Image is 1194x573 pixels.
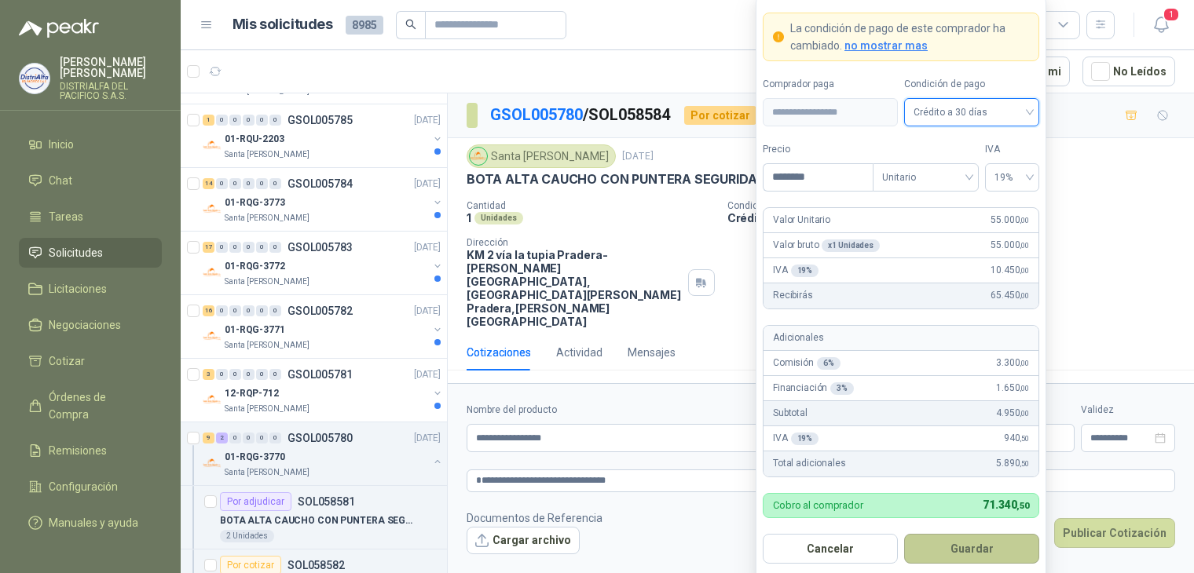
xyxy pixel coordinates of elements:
p: La condición de pago de este comprador ha cambiado. [790,20,1029,54]
span: Manuales y ayuda [49,514,138,531]
a: 17 0 0 0 0 0 GSOL005783[DATE] Company Logo01-RQG-3772Santa [PERSON_NAME] [203,238,444,288]
span: exclamation-circle [773,31,784,42]
p: / SOL058584 [490,103,672,127]
div: 3 [203,369,214,380]
label: Precio [763,142,873,157]
img: Logo peakr [19,19,99,38]
div: 0 [269,432,281,443]
div: Por cotizar [684,106,756,125]
a: Configuración [19,472,162,502]
p: [DATE] [414,177,441,192]
p: DISTRIALFA DEL PACIFICO S.A.S. [60,82,162,100]
div: 19 % [791,432,819,445]
button: Guardar [904,534,1039,564]
div: 0 [243,369,255,380]
span: 940 [1004,431,1029,446]
span: Unitario [882,166,969,189]
div: 1 [203,115,214,126]
a: 16 0 0 0 0 0 GSOL005782[DATE] Company Logo01-RQG-3771Santa [PERSON_NAME] [203,301,444,352]
div: 0 [256,432,268,443]
p: Valor Unitario [773,213,830,228]
p: Santa [PERSON_NAME] [225,466,309,479]
p: 01-RQG-3771 [225,323,285,338]
p: Valor bruto [773,238,880,253]
p: Dirección [467,237,682,248]
div: 0 [229,178,241,189]
p: SOL058582 [288,560,345,571]
span: ,00 [1020,216,1029,224]
p: KM 2 vía la tupia Pradera-[PERSON_NAME][GEOGRAPHIC_DATA], [GEOGRAPHIC_DATA][PERSON_NAME] Pradera ... [467,248,682,328]
span: no mostrar mas [844,39,928,52]
div: 6 % [817,357,841,370]
p: 01-RQG-3773 [225,195,285,210]
p: Subtotal [773,406,808,421]
p: [PERSON_NAME] [PERSON_NAME] [60,57,162,78]
p: Documentos de Referencia [467,509,602,527]
div: 0 [229,369,241,380]
div: 0 [229,115,241,126]
div: 2 Unidades [220,530,274,542]
div: 0 [269,242,281,253]
span: Cotizar [49,352,85,370]
span: Órdenes de Compra [49,389,147,423]
div: 0 [216,305,228,316]
div: 0 [243,305,255,316]
p: [DATE] [414,113,441,128]
span: Remisiones [49,442,107,459]
div: 2 [216,432,228,443]
div: Actividad [556,344,602,361]
div: Cotizaciones [467,344,531,361]
img: Company Logo [470,148,487,165]
button: Cancelar [763,534,898,564]
a: Por adjudicarSOL058581BOTA ALTA CAUCHO CON PUNTERA SEGURIDAD2 Unidades [181,486,447,549]
span: search [405,19,416,30]
a: 1 0 0 0 0 0 GSOL005785[DATE] Company Logo01-RQU-2203Santa [PERSON_NAME] [203,111,444,161]
p: Santa [PERSON_NAME] [225,339,309,352]
div: 0 [256,369,268,380]
p: GSOL005780 [288,432,353,443]
div: 0 [269,369,281,380]
a: Licitaciones [19,274,162,304]
span: ,00 [1020,384,1029,392]
p: Santa [PERSON_NAME] [225,276,309,288]
span: ,00 [1020,409,1029,418]
a: 14 0 0 0 0 0 GSOL005784[DATE] Company Logo01-RQG-3773Santa [PERSON_NAME] [203,174,444,224]
div: 0 [269,115,281,126]
p: IVA [773,431,819,446]
div: 0 [256,242,268,253]
span: Crédito a 30 días [914,100,1030,124]
span: 19% [994,166,1030,189]
p: IVA [773,263,819,278]
a: Solicitudes [19,238,162,268]
p: 12-RQP-712 [225,386,279,401]
p: Santa [PERSON_NAME] [225,148,309,161]
p: GSOL005782 [288,305,353,316]
h1: Mis solicitudes [233,13,333,36]
a: Órdenes de Compra [19,382,162,429]
div: 19 % [791,265,819,277]
label: IVA [985,142,1039,157]
p: 01-RQG-3770 [225,450,285,465]
div: 0 [216,178,228,189]
p: GSOL005781 [288,369,353,380]
button: No Leídos [1082,57,1175,86]
span: Tareas [49,208,83,225]
label: Condición de pago [904,77,1039,92]
span: Negociaciones [49,316,121,334]
p: [DATE] [414,431,441,446]
div: 9 [203,432,214,443]
label: Validez [1081,403,1175,418]
span: 55.000 [991,213,1029,228]
span: 8985 [346,16,383,35]
p: Recibirás [773,288,813,303]
span: Configuración [49,478,118,495]
a: Manuales y ayuda [19,508,162,538]
span: 65.450 [991,288,1029,303]
div: 0 [216,115,228,126]
div: 14 [203,178,214,189]
a: Negociaciones [19,310,162,340]
div: 0 [243,242,255,253]
div: 0 [216,369,228,380]
p: [DATE] [414,367,441,382]
button: 1 [1147,11,1175,39]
